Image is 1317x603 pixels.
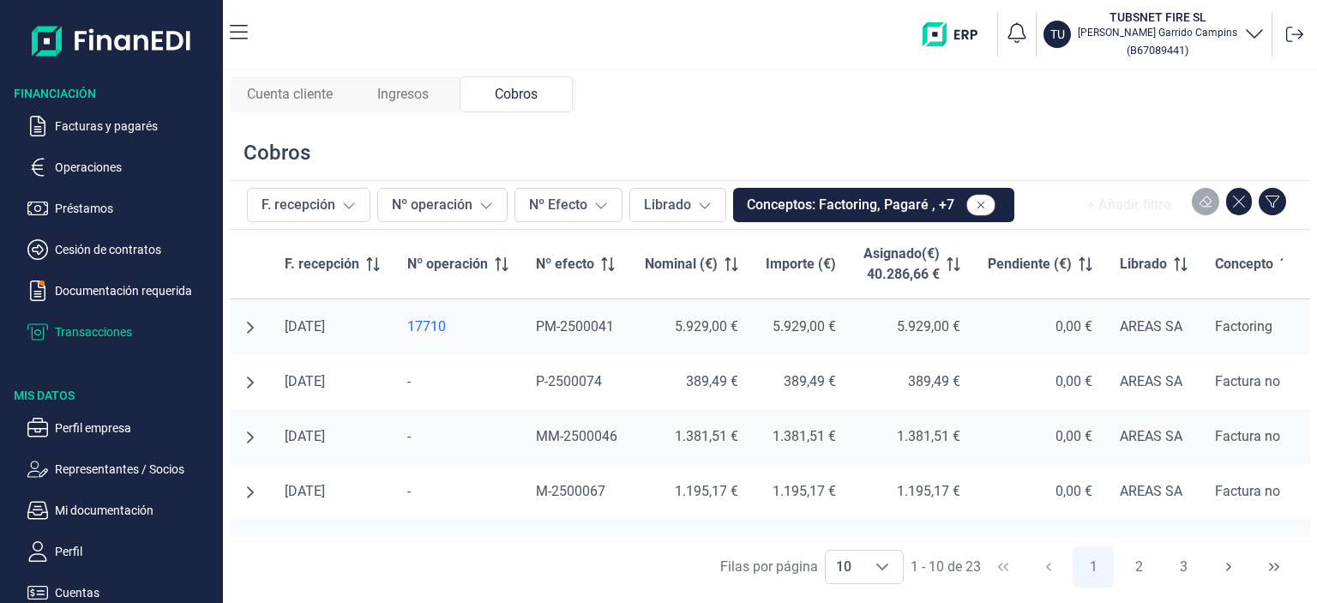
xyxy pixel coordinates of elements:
[1120,318,1188,335] div: AREAS SA
[645,373,738,390] div: 389,49 €
[1127,44,1188,57] small: Copiar cif
[407,254,488,274] span: Nº operación
[27,239,216,260] button: Cesión de contratos
[27,541,216,562] button: Perfil
[27,582,216,603] button: Cuentas
[27,500,216,521] button: Mi documentación
[645,428,738,445] div: 1.381,51 €
[1078,9,1237,26] h3: TUBSNET FIRE SL
[536,254,594,274] span: Nº efecto
[244,431,257,444] button: undefined null
[244,321,257,335] button: undefined null
[988,318,1092,335] div: 0,00 €
[1208,546,1249,588] button: Next Page
[766,428,836,445] div: 1.381,51 €
[55,280,216,301] p: Documentación requerida
[645,254,718,274] span: Nominal (€)
[244,139,310,166] div: Cobros
[863,483,960,500] div: 1.195,17 €
[244,485,257,499] button: undefined null
[1120,483,1188,500] div: AREAS SA
[536,428,617,444] span: MM-2500046
[285,428,380,445] div: [DATE]
[55,116,216,136] p: Facturas y pagarés
[629,188,726,222] button: Librado
[55,582,216,603] p: Cuentas
[862,551,903,583] div: Choose
[285,483,380,500] div: [DATE]
[863,318,960,335] div: 5.929,00 €
[55,418,216,438] p: Perfil empresa
[247,188,370,222] button: F. recepción
[988,483,1092,500] div: 0,00 €
[988,254,1072,274] span: Pendiente (€)
[55,322,216,342] p: Transacciones
[514,188,622,222] button: Nº Efecto
[377,84,429,105] span: Ingresos
[1120,373,1188,390] div: AREAS SA
[1043,9,1265,60] button: TUTUBSNET FIRE SL[PERSON_NAME] Garrido Campins(B67089441)
[1028,546,1069,588] button: Previous Page
[766,318,836,335] div: 5.929,00 €
[720,557,818,577] div: Filas por página
[1215,254,1273,274] span: Concepto
[55,239,216,260] p: Cesión de contratos
[988,428,1092,445] div: 0,00 €
[733,188,1014,222] button: Conceptos: Factoring, Pagaré , +7
[645,318,738,335] div: 5.929,00 €
[536,318,614,335] span: PM-2500041
[923,22,990,46] img: erp
[55,500,216,521] p: Mi documentación
[1050,26,1065,43] p: TU
[27,418,216,438] button: Perfil empresa
[55,541,216,562] p: Perfil
[285,373,380,390] div: [DATE]
[247,84,333,105] span: Cuenta cliente
[55,157,216,178] p: Operaciones
[1073,546,1114,588] button: Page 1
[863,373,960,390] div: 389,49 €
[536,483,605,499] span: M-2500067
[27,280,216,301] button: Documentación requerida
[911,560,981,574] span: 1 - 10 de 23
[826,551,862,583] span: 10
[55,459,216,479] p: Representantes / Socios
[346,76,460,112] div: Ingresos
[285,254,359,274] span: F. recepción
[407,373,508,390] div: -
[536,373,602,389] span: P-2500074
[863,428,960,445] div: 1.381,51 €
[27,459,216,479] button: Representantes / Socios
[27,198,216,219] button: Préstamos
[1118,546,1159,588] button: Page 2
[407,318,508,335] a: 17710
[244,376,257,389] button: undefined null
[766,254,836,274] span: Importe (€)
[495,84,538,105] span: Cobros
[983,546,1024,588] button: First Page
[27,116,216,136] button: Facturas y pagarés
[1120,254,1167,274] span: Librado
[1215,318,1272,335] span: Factoring
[27,157,216,178] button: Operaciones
[863,244,940,264] p: Asignado(€)
[233,76,346,112] div: Cuenta cliente
[1254,546,1295,588] button: Last Page
[285,318,380,335] div: [DATE]
[867,264,940,285] p: 40.286,66 €
[1164,546,1205,588] button: Page 3
[407,428,508,445] div: -
[1078,26,1237,39] p: [PERSON_NAME] Garrido Campins
[32,14,192,68] img: Logo de aplicación
[766,483,836,500] div: 1.195,17 €
[766,373,836,390] div: 389,49 €
[988,373,1092,390] div: 0,00 €
[460,76,573,112] div: Cobros
[377,188,508,222] button: Nº operación
[27,322,216,342] button: Transacciones
[1120,428,1188,445] div: AREAS SA
[55,198,216,219] p: Préstamos
[407,483,508,500] div: -
[645,483,738,500] div: 1.195,17 €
